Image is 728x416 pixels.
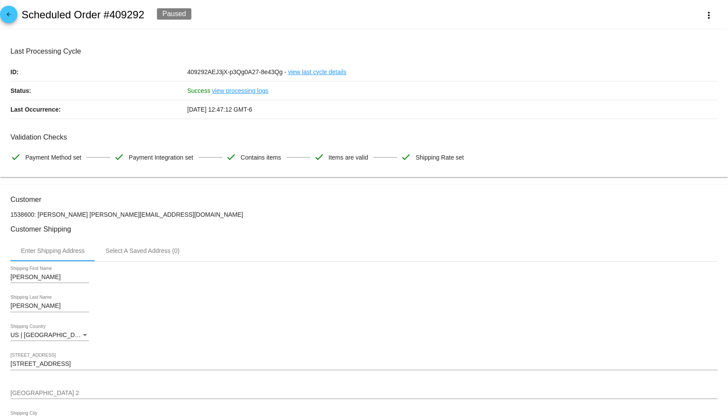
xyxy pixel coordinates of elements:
[187,87,211,94] span: Success
[10,195,718,204] h3: Customer
[21,9,144,21] h2: Scheduled Order #409292
[10,332,89,339] mat-select: Shipping Country
[187,106,252,113] span: [DATE] 12:47:12 GMT-6
[187,68,286,75] span: 409292AEJ3jX-p3Qg0A27-8e43Qg -
[10,133,718,141] h3: Validation Checks
[10,47,718,55] h3: Last Processing Cycle
[10,225,718,233] h3: Customer Shipping
[10,152,21,162] mat-icon: check
[415,148,464,167] span: Shipping Rate set
[3,11,14,22] mat-icon: arrow_back
[114,152,124,162] mat-icon: check
[212,82,268,100] a: view processing logs
[105,247,180,254] div: Select A Saved Address (0)
[10,82,187,100] p: Status:
[288,63,347,81] a: view last cycle details
[226,152,236,162] mat-icon: check
[401,152,411,162] mat-icon: check
[704,10,714,20] mat-icon: more_vert
[314,152,324,162] mat-icon: check
[10,211,718,218] p: 1538600: [PERSON_NAME] [PERSON_NAME][EMAIL_ADDRESS][DOMAIN_NAME]
[10,361,718,368] input: Shipping Street 1
[10,63,187,81] p: ID:
[10,274,89,281] input: Shipping First Name
[329,148,368,167] span: Items are valid
[241,148,281,167] span: Contains items
[10,100,187,119] p: Last Occurrence:
[21,247,85,254] div: Enter Shipping Address
[129,148,193,167] span: Payment Integration set
[10,303,89,310] input: Shipping Last Name
[10,390,718,397] input: Shipping Street 2
[10,331,88,338] span: US | [GEOGRAPHIC_DATA]
[157,8,191,20] div: Paused
[25,148,81,167] span: Payment Method set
